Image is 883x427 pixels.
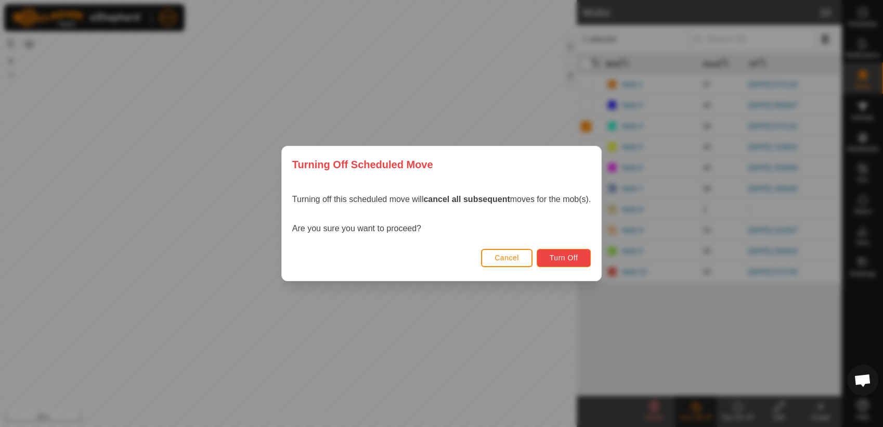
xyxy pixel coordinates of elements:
[495,254,519,262] span: Cancel
[550,254,578,262] span: Turn Off
[292,193,591,206] p: Turning off this scheduled move will moves for the mob(s).
[537,249,591,267] button: Turn Off
[423,195,510,204] strong: cancel all subsequent
[847,365,878,396] div: Open chat
[481,249,533,267] button: Cancel
[292,157,433,172] span: Turning Off Scheduled Move
[292,222,591,235] p: Are you sure you want to proceed?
